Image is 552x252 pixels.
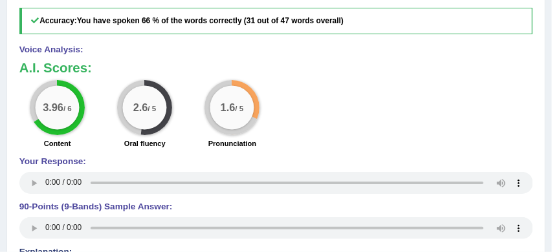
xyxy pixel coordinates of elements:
[221,102,236,114] big: 1.6
[19,61,92,75] b: A.I. Scores:
[19,8,533,34] h5: Accuracy:
[19,157,533,167] h4: Your Response:
[77,16,344,25] b: You have spoken 66 % of the words correctly (31 out of 47 words overall)
[236,105,244,113] small: / 5
[19,45,533,55] h4: Voice Analysis:
[124,138,166,149] label: Oral fluency
[43,102,63,114] big: 3.96
[63,105,72,113] small: / 6
[148,105,157,113] small: / 5
[208,138,256,149] label: Pronunciation
[19,202,533,212] h4: 90-Points (9-Bands) Sample Answer:
[44,138,71,149] label: Content
[133,102,148,114] big: 2.6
